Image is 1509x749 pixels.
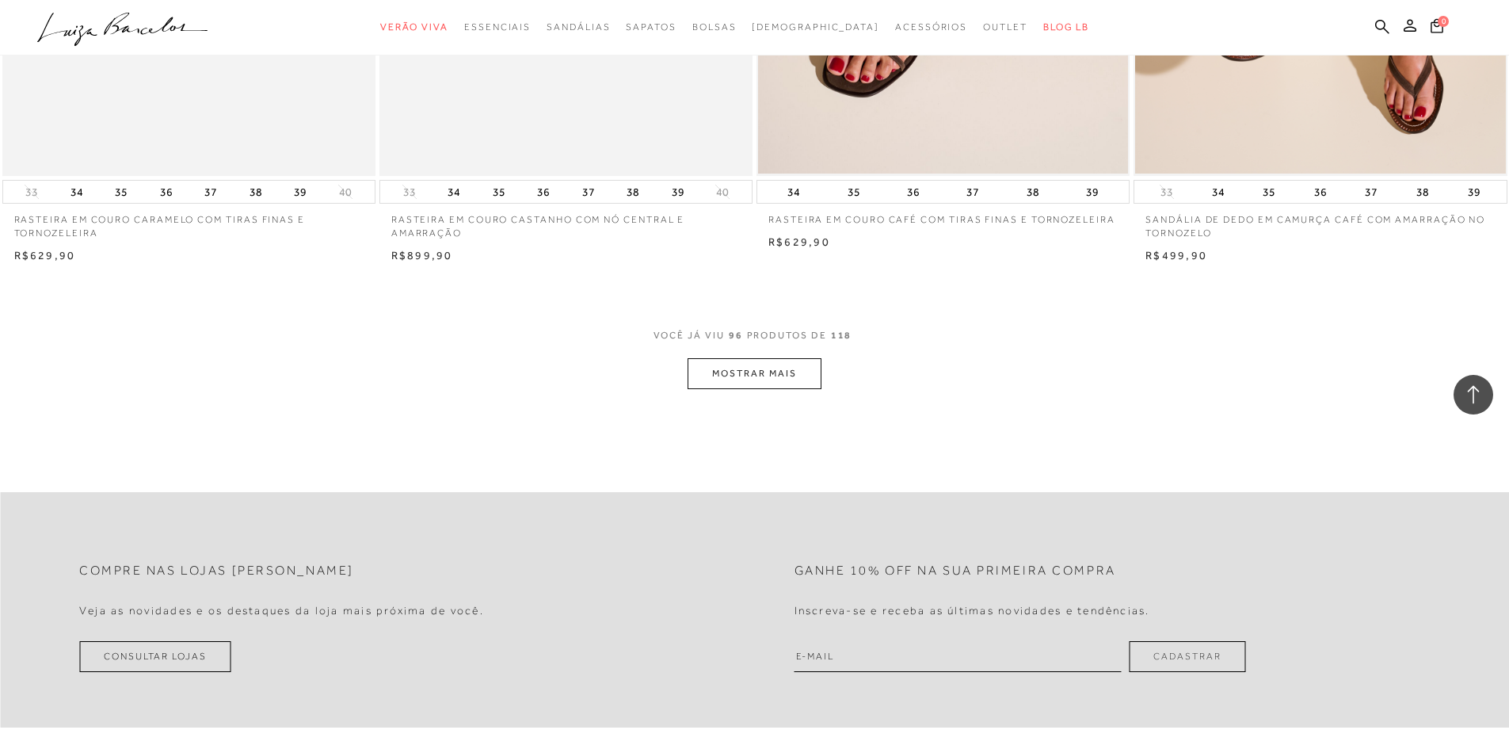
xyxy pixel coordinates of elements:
[398,185,421,200] button: 33
[1360,181,1382,203] button: 37
[547,21,610,32] span: Sandálias
[795,604,1150,617] h4: Inscreva-se e receba as últimas novidades e tendências.
[1081,181,1103,203] button: 39
[902,181,924,203] button: 36
[334,185,356,200] button: 40
[622,181,644,203] button: 38
[79,641,231,672] a: Consultar Lojas
[1043,21,1089,32] span: BLOG LB
[895,21,967,32] span: Acessórios
[1043,13,1089,42] a: BLOG LB
[626,13,676,42] a: noSubCategoriesText
[1022,181,1044,203] button: 38
[692,21,737,32] span: Bolsas
[843,181,865,203] button: 35
[245,181,267,203] button: 38
[711,185,734,200] button: 40
[1438,16,1449,27] span: 0
[1258,181,1280,203] button: 35
[983,13,1027,42] a: noSubCategoriesText
[1156,185,1178,200] button: 33
[532,181,554,203] button: 36
[983,21,1027,32] span: Outlet
[1426,17,1448,39] button: 0
[464,21,531,32] span: Essenciais
[1134,204,1507,240] a: SANDÁLIA DE DEDO EM CAMURÇA CAFÉ COM AMARRAÇÃO NO TORNOZELO
[488,181,510,203] button: 35
[200,181,222,203] button: 37
[752,13,879,42] a: noSubCategoriesText
[79,564,354,579] h2: Compre nas lojas [PERSON_NAME]
[768,235,830,248] span: R$629,90
[1129,641,1245,672] button: Cadastrar
[380,21,448,32] span: Verão Viva
[379,204,753,240] a: RASTEIRA EM COURO CASTANHO COM NÓ CENTRAL E AMARRAÇÃO
[155,181,177,203] button: 36
[464,13,531,42] a: noSubCategoriesText
[110,181,132,203] button: 35
[667,181,689,203] button: 39
[1207,181,1229,203] button: 34
[1145,249,1207,262] span: R$499,90
[688,358,821,389] button: MOSTRAR MAIS
[66,181,88,203] button: 34
[747,329,827,342] span: PRODUTOS DE
[795,564,1116,579] h2: Ganhe 10% off na sua primeira compra
[654,329,725,342] span: VOCê JÁ VIU
[752,21,879,32] span: [DEMOGRAPHIC_DATA]
[626,21,676,32] span: Sapatos
[21,185,43,200] button: 33
[289,181,311,203] button: 39
[1309,181,1332,203] button: 36
[1412,181,1434,203] button: 38
[729,329,743,358] span: 96
[2,204,375,240] a: RASTEIRA EM COURO CARAMELO COM TIRAS FINAS E TORNOZELEIRA
[14,249,76,262] span: R$629,90
[962,181,984,203] button: 37
[795,641,1122,672] input: E-mail
[692,13,737,42] a: noSubCategoriesText
[380,13,448,42] a: noSubCategoriesText
[783,181,805,203] button: 34
[443,181,465,203] button: 34
[1463,181,1485,203] button: 39
[756,204,1130,227] a: RASTEIRA EM COURO CAFÉ COM TIRAS FINAS E TORNOZELEIRA
[391,249,453,262] span: R$899,90
[577,181,600,203] button: 37
[547,13,610,42] a: noSubCategoriesText
[895,13,967,42] a: noSubCategoriesText
[831,329,852,358] span: 118
[79,604,484,617] h4: Veja as novidades e os destaques da loja mais próxima de você.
